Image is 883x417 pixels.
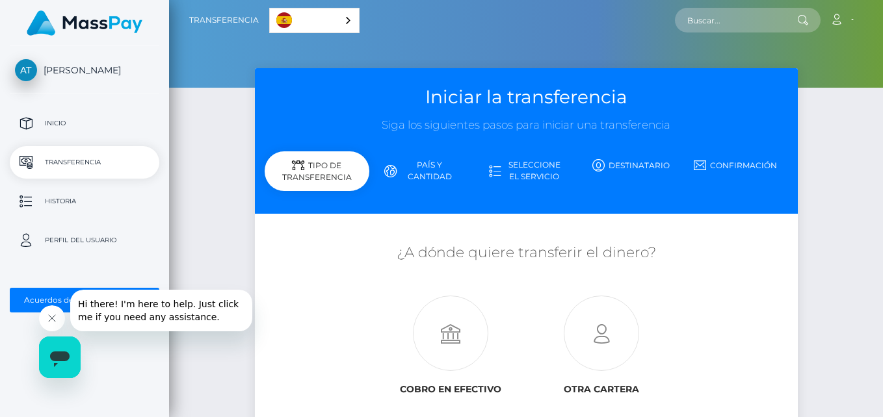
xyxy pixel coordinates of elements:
div: Language [269,8,360,33]
h3: Siga los siguientes pasos para iniciar una transferencia [265,118,788,133]
h6: Otra cartera [536,384,667,395]
a: Destinatario [579,154,683,177]
input: Buscar... [675,8,797,32]
p: Transferencia [15,153,154,172]
a: Transferencia [189,6,259,34]
a: Historia [10,185,159,218]
iframe: Mensaje de la compañía [70,290,252,331]
a: Perfil del usuario [10,224,159,257]
p: Inicio [15,114,154,133]
a: Seleccione el servicio [474,154,579,188]
aside: Language selected: Español [269,8,360,33]
a: Transferencia [10,146,159,179]
h3: Iniciar la transferencia [265,84,788,110]
div: Tipo de transferencia [265,151,369,191]
h5: ¿A dónde quiere transferir el dinero? [265,243,788,263]
a: País y cantidad [369,154,474,188]
p: Perfil del usuario [15,231,154,250]
div: Acuerdos de usuario [24,295,131,305]
a: Confirmación [683,154,788,177]
iframe: Botón para iniciar la ventana de mensajería [39,336,81,378]
button: Acuerdos de usuario [10,288,159,312]
img: MassPay [27,10,142,36]
p: Historia [15,192,154,211]
a: Inicio [10,107,159,140]
iframe: Cerrar mensaje [39,305,65,331]
h6: Cobro en efectivo [385,384,516,395]
a: Español [270,8,359,32]
span: [PERSON_NAME] [10,64,159,76]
